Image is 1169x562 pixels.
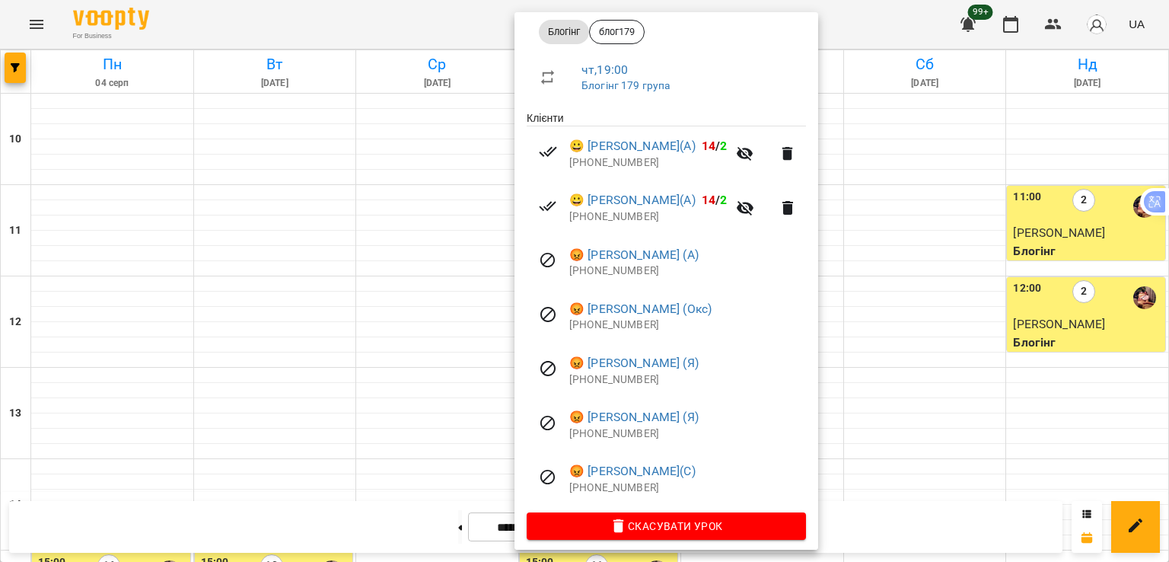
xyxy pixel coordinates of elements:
a: 😡 [PERSON_NAME] (А) [569,246,699,264]
svg: Візит скасовано [539,414,557,433]
a: 😡 [PERSON_NAME] (Окс) [569,300,712,318]
p: [PHONE_NUMBER] [569,481,806,496]
p: [PHONE_NUMBER] [569,318,806,333]
p: [PHONE_NUMBER] [569,155,727,171]
a: 😡 [PERSON_NAME] (Я) [569,354,699,372]
span: 14 [702,193,715,207]
svg: Візит скасовано [539,359,557,378]
p: [PHONE_NUMBER] [569,209,727,225]
span: Блогінг [539,25,589,39]
a: 😡 [PERSON_NAME] (Я) [569,408,699,426]
svg: Візит скасовано [539,468,557,487]
button: Скасувати Урок [527,513,806,540]
a: Блогінг 179 група [581,79,671,91]
span: 14 [702,139,715,153]
p: [PHONE_NUMBER] [569,263,806,279]
b: / [702,193,728,207]
svg: Візит скасовано [539,305,557,324]
span: 2 [720,193,727,207]
span: 2 [720,139,727,153]
span: Скасувати Урок [539,517,794,535]
a: 😡 [PERSON_NAME](С) [569,462,696,481]
svg: Візит сплачено [539,142,557,161]
a: 😀 [PERSON_NAME](А) [569,137,696,155]
a: 😀 [PERSON_NAME](А) [569,191,696,209]
svg: Візит сплачено [539,197,557,216]
div: блог179 [589,20,645,44]
span: блог179 [590,25,644,39]
p: [PHONE_NUMBER] [569,426,806,442]
a: чт , 19:00 [581,62,628,77]
ul: Клієнти [527,110,806,513]
b: / [702,139,728,153]
svg: Візит скасовано [539,251,557,270]
p: [PHONE_NUMBER] [569,372,806,388]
